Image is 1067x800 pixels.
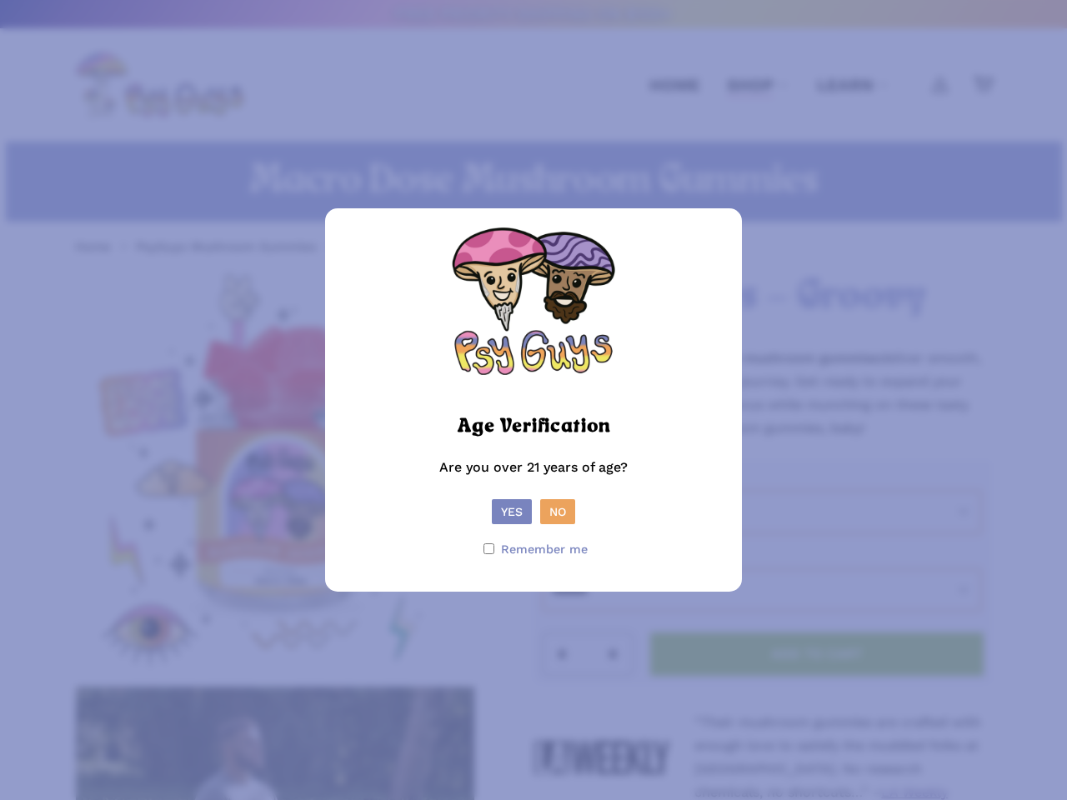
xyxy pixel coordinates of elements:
[342,456,725,499] p: Are you over 21 years of age?
[540,499,575,524] button: No
[450,225,617,392] img: Psy Guys Logo
[492,499,532,524] button: Yes
[483,543,494,554] input: Remember me
[501,537,588,561] span: Remember me
[458,412,610,442] h2: Age Verification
